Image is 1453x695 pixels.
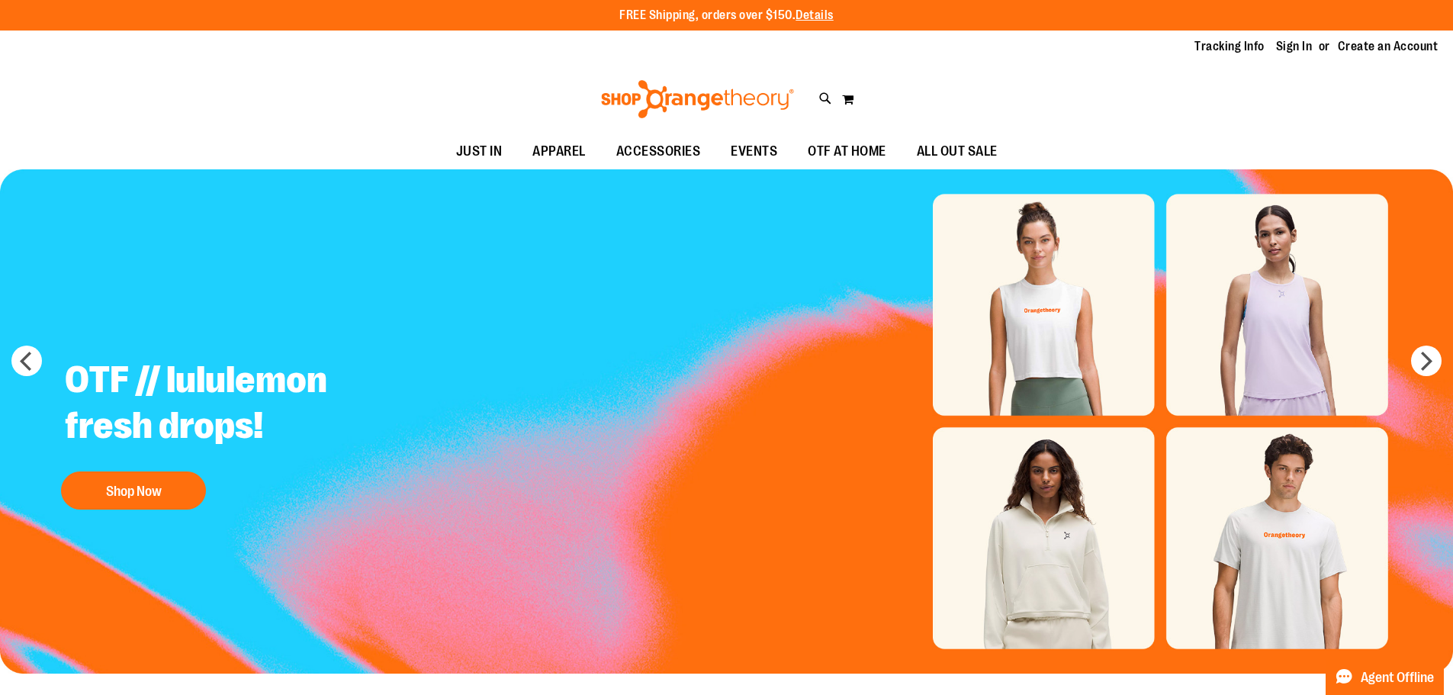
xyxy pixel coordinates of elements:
[11,346,42,376] button: prev
[532,134,586,169] span: APPAREL
[616,134,701,169] span: ACCESSORIES
[796,8,834,22] a: Details
[456,134,503,169] span: JUST IN
[599,80,796,118] img: Shop Orangetheory
[53,346,432,464] h2: OTF // lululemon fresh drops!
[1194,38,1265,55] a: Tracking Info
[808,134,886,169] span: OTF AT HOME
[1276,38,1313,55] a: Sign In
[53,346,432,517] a: OTF // lululemon fresh drops! Shop Now
[917,134,998,169] span: ALL OUT SALE
[1361,671,1434,685] span: Agent Offline
[1338,38,1439,55] a: Create an Account
[1411,346,1442,376] button: next
[1326,660,1444,695] button: Agent Offline
[731,134,777,169] span: EVENTS
[619,7,834,24] p: FREE Shipping, orders over $150.
[61,471,206,510] button: Shop Now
